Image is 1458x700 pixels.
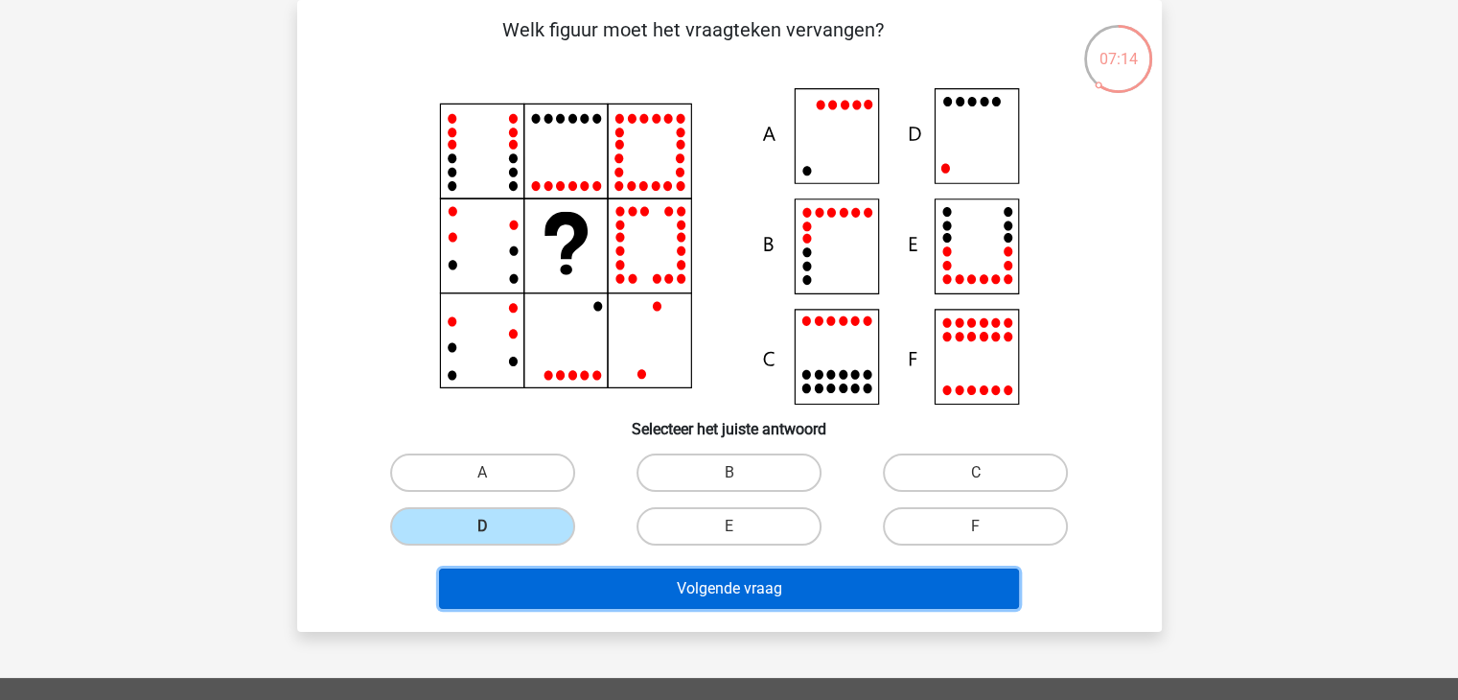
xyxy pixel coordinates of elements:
label: A [390,454,575,492]
label: F [883,507,1068,546]
button: Volgende vraag [439,569,1019,609]
div: 07:14 [1082,23,1154,71]
label: D [390,507,575,546]
label: E [636,507,822,546]
p: Welk figuur moet het vraagteken vervangen? [328,15,1059,73]
label: B [636,454,822,492]
label: C [883,454,1068,492]
h6: Selecteer het juiste antwoord [328,405,1131,438]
